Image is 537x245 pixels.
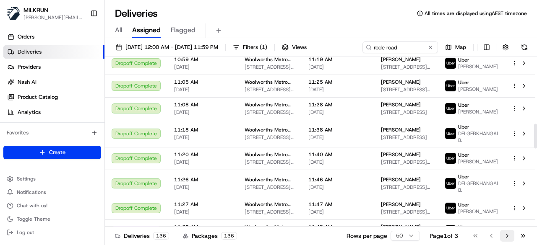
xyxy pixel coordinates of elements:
button: Views [278,41,310,53]
p: Rows per page [347,232,387,240]
span: [PERSON_NAME] [381,176,421,183]
span: Uber [458,173,469,180]
span: 11:25 AM [308,79,368,85]
span: 11:46 AM [308,176,368,183]
span: 11:28 AM [174,224,231,230]
span: 11:38 AM [308,126,368,133]
span: Uber [458,124,469,130]
div: Favorites [3,126,101,139]
button: Log out [3,227,101,238]
span: Uber [458,201,469,208]
span: [DATE] [174,159,231,165]
span: [DATE] [174,184,231,191]
span: [DATE] [308,159,368,165]
span: Woolworths Metro AU - [GEOGRAPHIC_DATA] [245,126,295,133]
span: [PERSON_NAME] [381,201,421,208]
span: [STREET_ADDRESS][PERSON_NAME][PERSON_NAME] [245,134,295,141]
span: [PERSON_NAME] [381,56,421,63]
a: Analytics [3,106,104,119]
span: 11:28 AM [308,101,368,108]
img: uber-new-logo.jpeg [445,128,456,139]
span: [DATE] [308,109,368,116]
span: [DATE] [174,86,231,93]
span: [STREET_ADDRESS][PERSON_NAME] [381,86,431,93]
span: [DATE] [174,109,231,116]
span: [PERSON_NAME] [381,101,421,108]
button: MILKRUN [23,6,48,14]
img: uber-new-logo.jpeg [445,225,456,236]
span: [PERSON_NAME] [381,224,421,230]
span: Toggle Theme [17,216,50,222]
span: 11:26 AM [174,176,231,183]
span: 11:05 AM [174,79,231,85]
span: [STREET_ADDRESS][PERSON_NAME][PERSON_NAME] [245,209,295,215]
span: Analytics [18,108,41,116]
img: uber-new-logo.jpeg [445,58,456,69]
span: [STREET_ADDRESS][PERSON_NAME][PERSON_NAME] [245,86,295,93]
span: DELGERKHANGAI B. [458,180,498,193]
div: 136 [153,232,169,240]
span: [STREET_ADDRESS][PERSON_NAME][PERSON_NAME] [245,159,295,165]
span: Product Catalog [18,93,58,101]
span: Uber [458,57,469,63]
h1: Deliveries [115,7,158,20]
span: [STREET_ADDRESS][PERSON_NAME] [381,209,431,215]
span: [PERSON_NAME] [381,79,421,85]
a: Providers [3,60,104,74]
button: [PERSON_NAME][EMAIL_ADDRESS][DOMAIN_NAME] [23,14,83,21]
span: [DATE] [174,209,231,215]
button: Toggle Theme [3,213,101,225]
span: ( 1 ) [260,44,267,51]
span: [PERSON_NAME] [458,158,498,165]
span: Map [455,44,466,51]
span: Providers [18,63,41,71]
span: Uber [458,152,469,158]
span: Chat with us! [17,202,47,209]
span: [PERSON_NAME] [458,63,498,70]
span: [STREET_ADDRESS][PERSON_NAME][PERSON_NAME] [381,64,431,70]
span: [DATE] [308,184,368,191]
span: Deliveries [18,48,42,56]
span: Woolworths Metro AU - [GEOGRAPHIC_DATA] [245,79,295,85]
span: [PERSON_NAME] [458,108,498,115]
a: Deliveries [3,45,104,59]
button: Settings [3,173,101,185]
div: Packages [183,232,237,240]
span: [PERSON_NAME] [381,151,421,158]
span: Filters [243,44,267,51]
img: uber-new-logo.jpeg [445,103,456,114]
span: All times are displayed using AEST timezone [425,10,527,17]
span: [DATE] [308,64,368,70]
img: uber-new-logo.jpeg [445,153,456,164]
a: Product Catalog [3,90,104,104]
button: Notifications [3,186,101,198]
div: Page 1 of 3 [430,232,458,240]
span: [PERSON_NAME] [458,208,498,215]
span: [STREET_ADDRESS][PERSON_NAME][PERSON_NAME] [245,184,295,191]
span: Woolworths Metro AU - [GEOGRAPHIC_DATA] [245,176,295,183]
span: [STREET_ADDRESS] [381,109,431,116]
span: [STREET_ADDRESS] [381,134,431,141]
button: Filters(1) [229,41,271,53]
button: [DATE] 12:00 AM - [DATE] 11:59 PM [112,41,222,53]
span: 11:18 AM [174,126,231,133]
span: 11:47 AM [308,201,368,208]
span: Orders [18,33,34,41]
button: Create [3,146,101,159]
span: [DATE] [308,209,368,215]
span: 11:08 AM [174,101,231,108]
span: DELGERKHANGAI B. [458,130,498,144]
span: Uber [458,224,469,231]
span: Create [49,149,65,156]
span: [DATE] 12:00 AM - [DATE] 11:59 PM [125,44,218,51]
span: Notifications [17,189,46,196]
span: Views [292,44,307,51]
span: All [115,25,122,35]
span: Woolworths Metro AU - [GEOGRAPHIC_DATA] [245,101,295,108]
span: Woolworths Metro AU - [GEOGRAPHIC_DATA] [245,151,295,158]
div: 136 [221,232,237,240]
button: MILKRUNMILKRUN[PERSON_NAME][EMAIL_ADDRESS][DOMAIN_NAME] [3,3,87,23]
span: [STREET_ADDRESS][PERSON_NAME] [381,184,431,191]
